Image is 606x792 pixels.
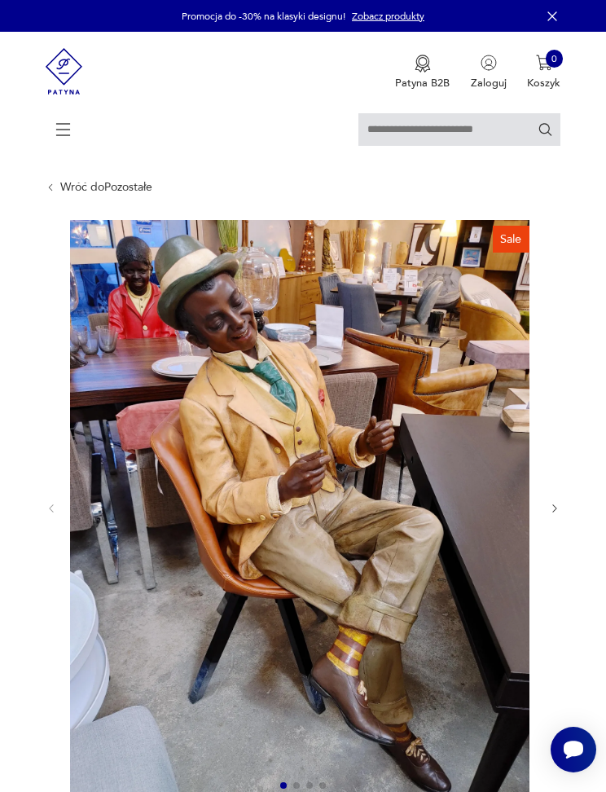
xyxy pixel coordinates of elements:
[415,55,431,73] img: Ikona medalu
[527,76,560,90] p: Koszyk
[551,727,596,772] iframe: Smartsupp widget button
[352,10,424,23] a: Zobacz produkty
[60,181,152,194] a: Wróć doPozostałe
[536,55,552,71] img: Ikona koszyka
[395,55,450,90] a: Ikona medaluPatyna B2B
[471,55,507,90] button: Zaloguj
[481,55,497,71] img: Ikonka użytkownika
[471,76,507,90] p: Zaloguj
[493,226,529,253] div: Sale
[46,32,83,111] img: Patyna - sklep z meblami i dekoracjami vintage
[538,121,553,137] button: Szukaj
[395,55,450,90] button: Patyna B2B
[395,76,450,90] p: Patyna B2B
[527,55,560,90] button: 0Koszyk
[182,10,345,23] p: Promocja do -30% na klasyki designu!
[546,50,564,68] div: 0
